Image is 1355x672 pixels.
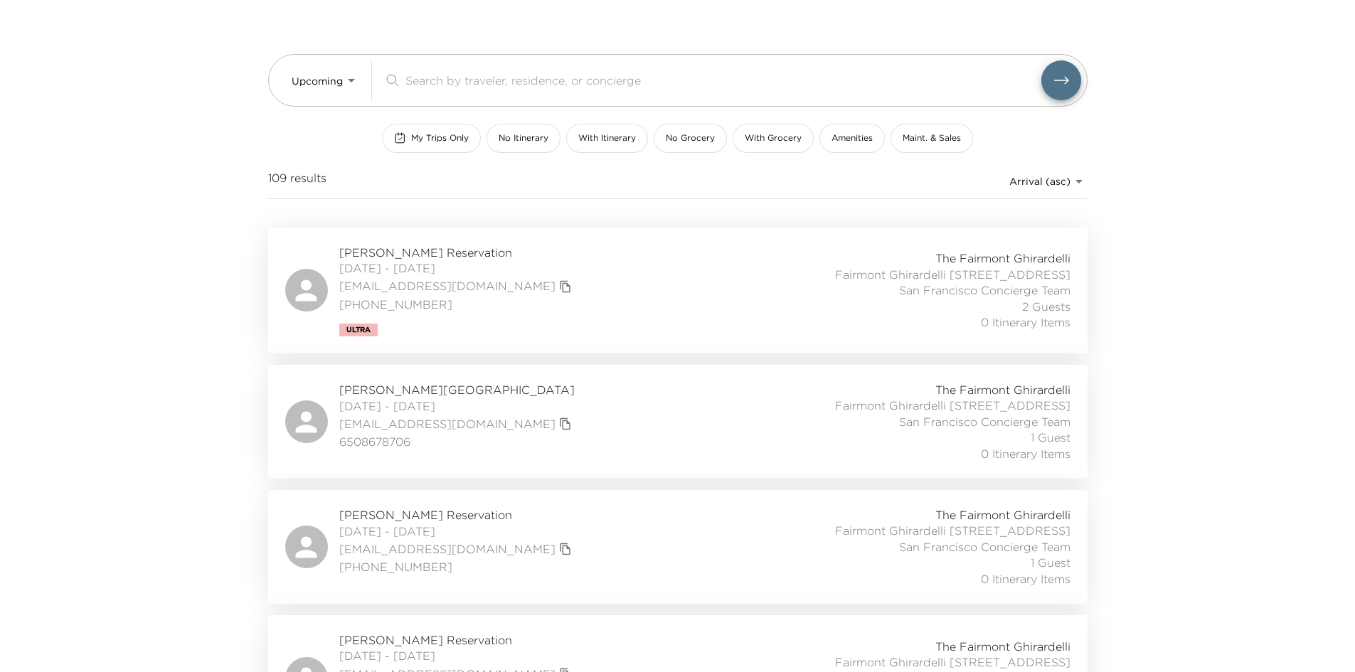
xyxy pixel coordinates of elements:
span: [DATE] - [DATE] [339,523,575,539]
span: 0 Itinerary Items [981,571,1070,587]
span: Arrival (asc) [1009,175,1070,188]
span: [PHONE_NUMBER] [339,559,575,575]
span: 6508678706 [339,434,575,449]
button: No Grocery [654,124,727,153]
button: copy primary member email [556,539,575,559]
span: 109 results [268,170,326,193]
input: Search by traveler, residence, or concierge [405,72,1041,88]
span: San Francisco Concierge Team [899,282,1070,298]
span: 0 Itinerary Items [981,314,1070,330]
button: With Itinerary [566,124,648,153]
span: Ultra [346,326,371,334]
button: My Trips Only [382,124,481,153]
span: With Itinerary [578,132,636,144]
button: copy primary member email [556,414,575,434]
span: Fairmont Ghirardelli [STREET_ADDRESS] [835,523,1070,538]
span: 1 Guest [1031,430,1070,445]
span: The Fairmont Ghirardelli [935,639,1070,654]
span: Upcoming [292,75,343,87]
button: copy primary member email [556,277,575,297]
span: With Grocery [745,132,802,144]
span: San Francisco Concierge Team [899,414,1070,430]
span: Fairmont Ghirardelli [STREET_ADDRESS] [835,654,1070,670]
button: Maint. & Sales [891,124,973,153]
span: [DATE] - [DATE] [339,648,575,663]
span: [PERSON_NAME][GEOGRAPHIC_DATA] [339,382,575,398]
span: [PERSON_NAME] Reservation [339,507,575,523]
a: [PERSON_NAME] Reservation[DATE] - [DATE][EMAIL_ADDRESS][DOMAIN_NAME]copy primary member email[PHO... [268,228,1088,353]
button: With Grocery [733,124,814,153]
span: 0 Itinerary Items [981,446,1070,462]
a: [EMAIL_ADDRESS][DOMAIN_NAME] [339,541,556,557]
button: No Itinerary [487,124,560,153]
button: Amenities [819,124,885,153]
a: [EMAIL_ADDRESS][DOMAIN_NAME] [339,416,556,432]
span: Fairmont Ghirardelli [STREET_ADDRESS] [835,398,1070,413]
span: The Fairmont Ghirardelli [935,382,1070,398]
span: Amenities [831,132,873,144]
span: 2 Guests [1022,299,1070,314]
span: [PHONE_NUMBER] [339,297,575,312]
a: [EMAIL_ADDRESS][DOMAIN_NAME] [339,278,556,294]
span: The Fairmont Ghirardelli [935,507,1070,523]
span: [DATE] - [DATE] [339,260,575,276]
a: [PERSON_NAME][GEOGRAPHIC_DATA][DATE] - [DATE][EMAIL_ADDRESS][DOMAIN_NAME]copy primary member emai... [268,365,1088,479]
span: Fairmont Ghirardelli [STREET_ADDRESS] [835,267,1070,282]
span: [DATE] - [DATE] [339,398,575,414]
span: Maint. & Sales [903,132,961,144]
span: No Itinerary [499,132,548,144]
span: My Trips Only [411,132,469,144]
span: The Fairmont Ghirardelli [935,250,1070,266]
span: 1 Guest [1031,555,1070,570]
span: San Francisco Concierge Team [899,539,1070,555]
a: [PERSON_NAME] Reservation[DATE] - [DATE][EMAIL_ADDRESS][DOMAIN_NAME]copy primary member email[PHO... [268,490,1088,604]
span: [PERSON_NAME] Reservation [339,245,575,260]
span: No Grocery [666,132,715,144]
span: [PERSON_NAME] Reservation [339,632,575,648]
